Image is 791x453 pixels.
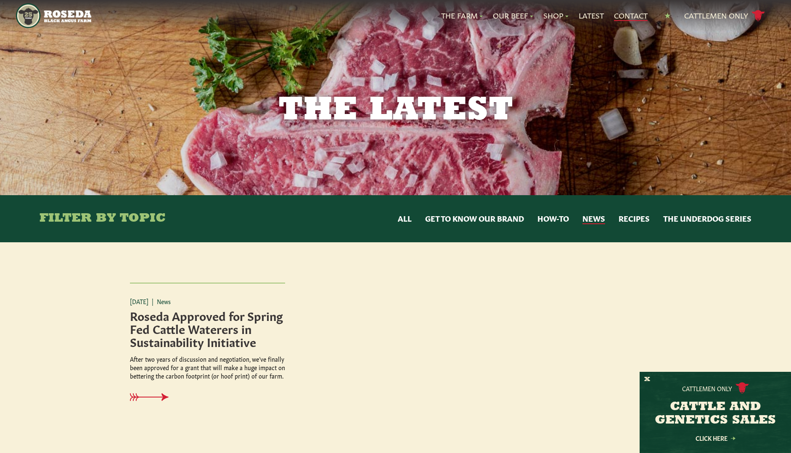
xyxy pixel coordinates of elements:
h1: The Latest [180,94,611,128]
img: https://roseda.com/wp-content/uploads/2021/05/roseda-25-header.png [16,3,91,28]
a: The Farm [441,10,483,21]
button: The UnderDog Series [663,213,751,224]
button: All [398,213,412,224]
img: cattle-icon.svg [735,382,749,394]
a: Contact [614,10,648,21]
button: News [582,213,605,224]
h3: CATTLE AND GENETICS SALES [650,400,780,427]
button: Get to Know Our Brand [425,213,524,224]
a: Cattlemen Only [684,8,765,23]
h4: Roseda Approved for Spring Fed Cattle Waterers in Sustainability Initiative [130,309,286,348]
p: After two years of discussion and negotiation, we’ve finally been approved for a grant that will ... [130,355,286,380]
button: X [644,375,650,384]
span: | [152,297,153,305]
a: Shop [543,10,569,21]
p: Cattlemen Only [682,384,732,392]
button: How-to [537,213,569,224]
button: Recipes [619,213,650,224]
a: [DATE]|News Roseda Approved for Spring Fed Cattle Waterers in Sustainability Initiative After two... [127,283,306,428]
a: Latest [579,10,604,21]
a: Click Here [677,435,753,441]
h4: Filter By Topic [40,212,166,225]
p: [DATE] News [130,297,286,305]
a: Our Beef [493,10,533,21]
